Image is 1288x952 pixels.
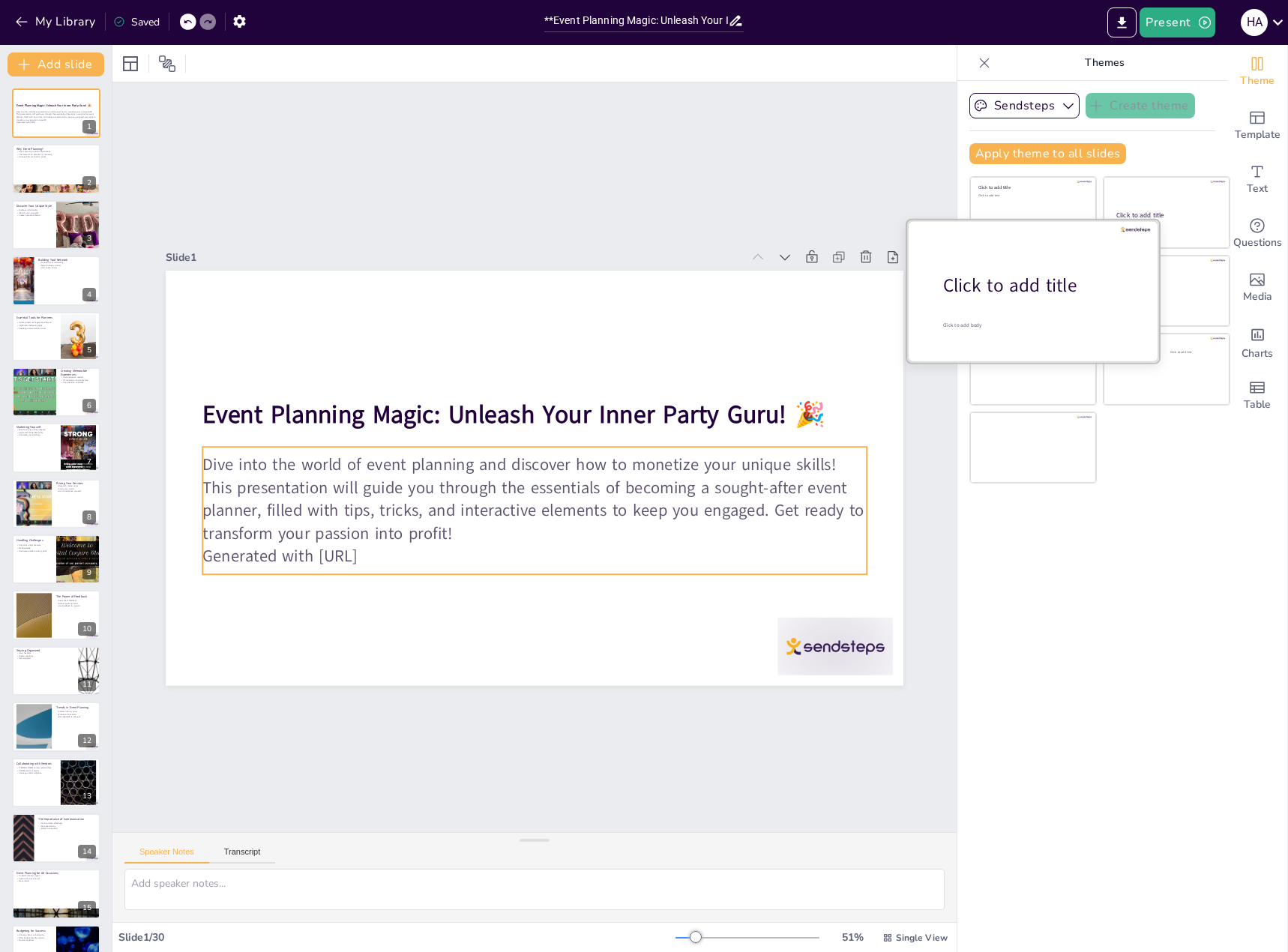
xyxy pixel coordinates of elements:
span: Position [158,55,176,73]
div: 15 [78,901,96,915]
p: [PERSON_NAME] vendor relationships [16,766,56,769]
button: Export to PowerPoint [1107,7,1137,37]
p: Collaborate for success [16,769,56,772]
div: Click to add text [1170,351,1218,355]
p: Build a strong online presence [16,429,56,432]
span: Media [1243,289,1272,305]
button: Sendsteps [969,93,1080,118]
span: Charts [1242,346,1273,362]
div: 13 [12,758,100,807]
p: Understand event types [16,875,96,878]
p: Why Event Planning? [16,146,96,151]
p: Collaborating with Vendors [16,761,56,765]
p: Unique skills can lead to profit [16,155,96,158]
div: Get real-time input from your audience [1227,207,1287,261]
span: Text [1247,181,1268,197]
button: My Library [11,10,102,34]
p: Implement budgeting apps [16,324,56,327]
div: Change the overall theme [1227,45,1287,99]
p: Creating Memorable Experiences [61,369,96,377]
p: Generated with [URL] [214,152,722,614]
div: Click to add title [978,184,1086,190]
div: 3 [12,200,100,250]
div: Slide 1 [511,353,948,750]
p: Use testimonials effectively [16,431,56,434]
p: Offer budget-friendly options [16,936,52,939]
span: Template [1235,127,1281,143]
div: 9 [82,566,96,579]
button: Transcript [209,847,276,864]
p: Discover Your Unique Style [16,204,52,208]
p: Seek client feedback [56,599,96,602]
div: 8 [82,510,96,524]
div: 4 [82,288,96,301]
p: Budgeting for Success [16,928,52,933]
div: 13 [78,789,96,803]
div: Add a table [1227,369,1287,423]
input: Insert title [544,10,728,31]
button: Add slide [7,52,104,76]
p: Join online forums [38,267,96,270]
p: Don’t underprice yourself [56,489,96,492]
p: Gather guest opinions [56,601,96,604]
p: Personalization matters [61,376,96,379]
div: 9 [12,534,100,584]
p: Event Planning for All Occasions [16,871,96,876]
p: Stay calm under pressure [16,544,52,547]
p: Trends in Event Planning [56,705,96,710]
div: 7 [82,455,96,469]
p: Follow industry news [56,711,96,714]
div: Click to add text [978,194,1086,198]
div: Add ready made slides [1227,99,1287,153]
p: Follow up regularly [38,828,96,831]
p: Customize your services [16,877,96,880]
div: 12 [12,702,100,751]
p: Pay attention to details [61,382,96,385]
div: Click to add body [943,322,1132,328]
div: H A [1241,9,1268,36]
div: 7 [12,423,100,472]
span: Questions [1233,235,1282,251]
div: Layout [118,52,142,76]
button: Speaker Notes [124,847,209,864]
p: Communicate effectively [38,822,96,825]
div: Click to add title [943,273,1134,298]
span: Theme [1240,73,1275,89]
div: 11 [12,646,100,696]
p: Set reminders [16,657,74,660]
div: Saved [113,15,160,29]
div: 8 [12,479,100,528]
p: Themes [996,45,1212,81]
p: Leverage communication tools [16,327,56,330]
p: Staying Organized [16,648,74,653]
span: Table [1244,397,1271,413]
div: 4 [12,256,100,305]
button: Create theme [1086,93,1195,118]
p: Showcase your portfolio [16,434,56,437]
span: Single View [896,932,948,944]
p: Pricing Your Services [56,480,96,485]
button: H A [1241,7,1268,37]
p: Create a personal brand [16,214,52,217]
div: Add charts and graphs [1227,315,1287,369]
p: Create timelines [16,654,74,657]
div: Click to add text [1116,226,1215,229]
div: 6 [82,399,96,412]
div: 14 [12,813,100,863]
div: 10 [12,590,100,639]
div: Add images, graphics, shapes or video [1227,261,1287,315]
p: Embrace innovation [56,713,96,716]
p: Embrace individuality [16,208,52,211]
div: Slide 1 / 30 [118,930,675,945]
div: 10 [78,622,96,636]
p: The Power of Feedback [56,594,96,598]
p: Educate clients on budgeting [16,933,52,936]
strong: Event Planning Magic: Unleash Your Inner Party Guru! 🎉 [336,254,820,696]
div: 2 [82,176,96,190]
div: Add text boxes [1227,153,1287,207]
div: Click to add title [1116,211,1216,220]
p: Use checklists [16,651,74,654]
div: 51 % [834,930,870,945]
p: Be versatile [16,880,96,883]
strong: Event Planning Magic: Unleash Your Inner Party Guru! 🎉 [16,103,91,107]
